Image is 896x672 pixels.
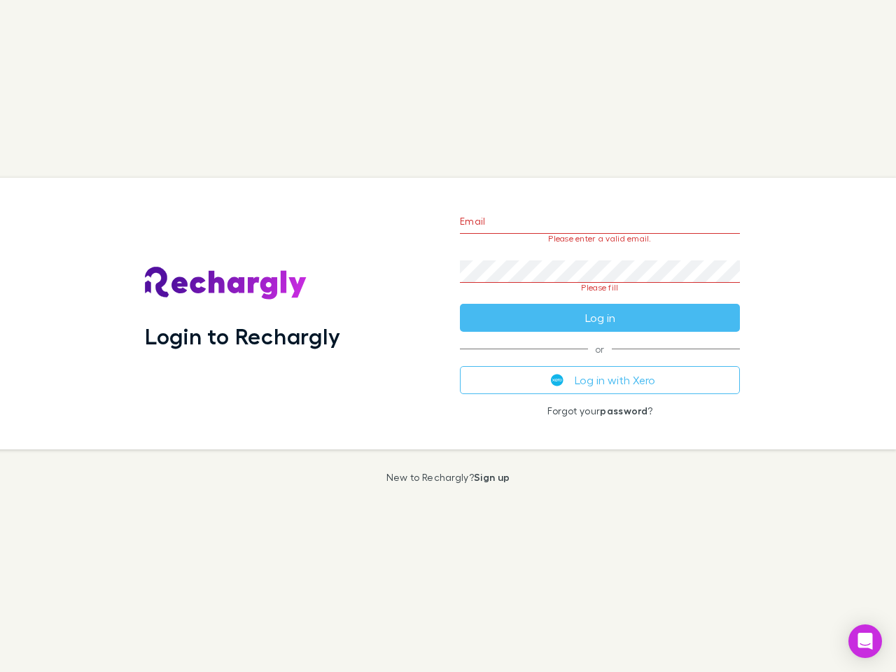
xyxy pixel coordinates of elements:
p: Please fill [460,283,740,293]
a: Sign up [474,471,510,483]
img: Rechargly's Logo [145,267,307,300]
p: Please enter a valid email. [460,234,740,244]
p: New to Rechargly? [386,472,510,483]
p: Forgot your ? [460,405,740,416]
img: Xero's logo [551,374,563,386]
div: Open Intercom Messenger [848,624,882,658]
button: Log in with Xero [460,366,740,394]
a: password [600,405,647,416]
button: Log in [460,304,740,332]
h1: Login to Rechargly [145,323,340,349]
